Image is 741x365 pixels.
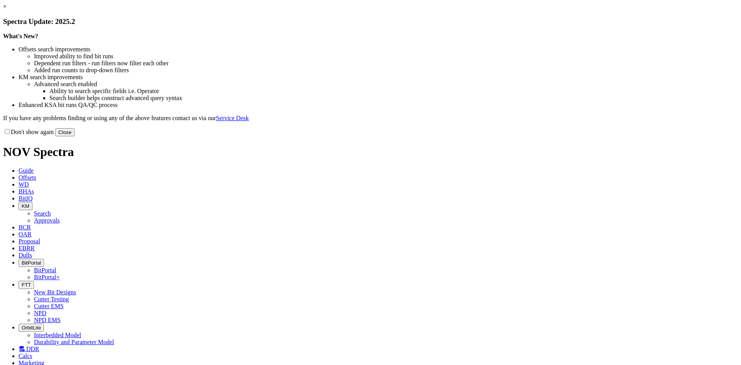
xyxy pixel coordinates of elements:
span: OAR [19,231,32,238]
span: BitIQ [19,195,32,202]
span: BHAs [19,188,34,195]
span: Calcs [19,353,32,359]
strong: What's New? [3,33,38,39]
a: BitPortal+ [34,274,60,280]
li: KM search improvements [19,74,738,81]
span: Offsets [19,174,36,181]
li: Advanced search enabled [34,81,738,88]
span: EBRR [19,245,35,251]
a: Service Desk [216,115,249,121]
span: BCR [19,224,31,231]
a: Search [34,210,51,217]
span: DDR [26,346,39,352]
a: × [3,3,7,10]
h3: Spectra Update: 2025.2 [3,17,738,26]
span: FTT [22,282,31,288]
button: Close [55,128,74,136]
a: Cutter EMS [34,303,64,309]
li: Dependent run filters - run filters now filter each other [34,60,738,67]
a: NPD EMS [34,317,61,323]
span: Dulls [19,252,32,258]
a: Approvals [34,217,60,224]
li: Search builder helps construct advanced query syntax [49,95,738,102]
a: BitPortal [34,267,56,273]
h1: NOV Spectra [3,145,738,159]
span: Guide [19,167,34,174]
span: KM [22,203,29,209]
label: Don't show again [3,129,54,135]
a: Durability and Parameter Model [34,339,114,345]
span: WD [19,181,29,188]
li: Improved ability to find bit runs [34,53,738,60]
span: BitPortal [22,260,41,266]
li: Ability to search specific fields i.e. Operator [49,88,738,95]
span: OrbitLite [22,325,41,331]
span: Proposal [19,238,40,244]
p: If you have any problems finding or using any of the above features contact us via our [3,115,738,122]
li: Added run counts to drop-down filters [34,67,738,74]
li: Offsets search improvements [19,46,738,53]
input: Don't show again [5,129,10,134]
li: Enhanced KSA bit runs QA/QC process [19,102,738,109]
a: Cutter Testing [34,296,69,302]
a: New Bit Designs [34,289,76,295]
a: NPD [34,310,46,316]
a: Interbedded Model [34,332,81,338]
